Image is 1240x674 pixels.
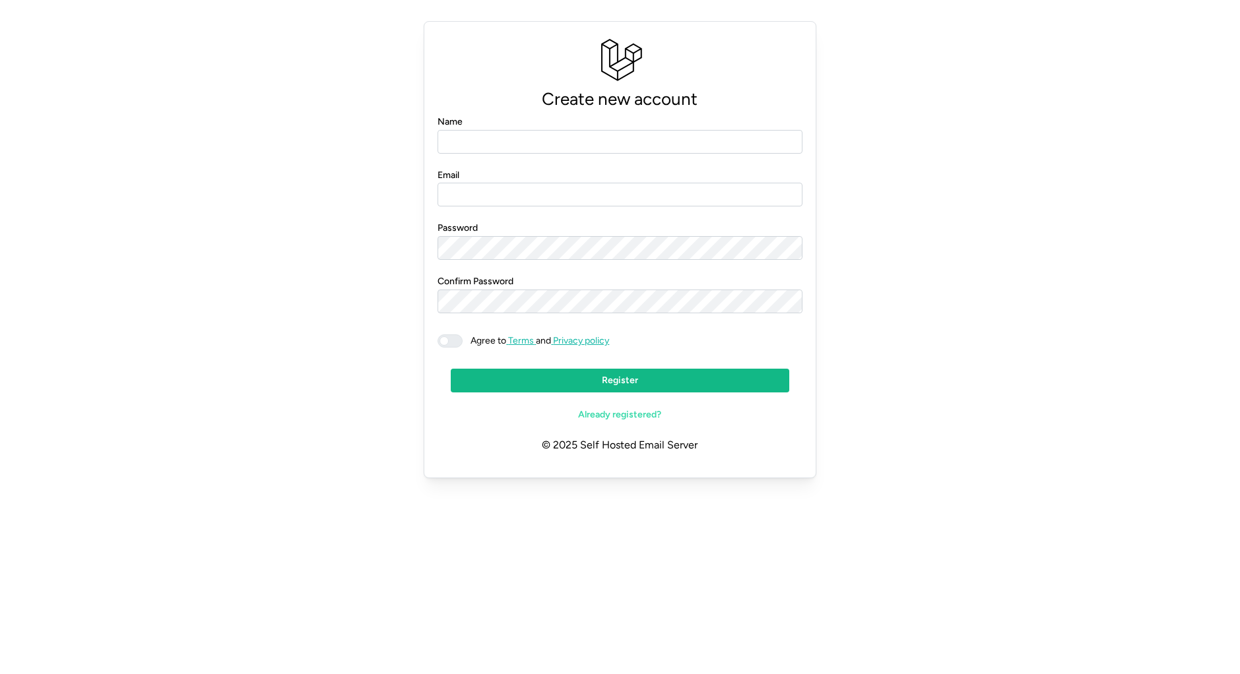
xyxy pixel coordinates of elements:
[471,335,506,346] span: Agree to
[463,334,609,348] span: and
[578,404,661,426] span: Already registered?
[438,427,802,464] p: © 2025 Self Hosted Email Server
[438,221,478,235] label: Password
[438,168,459,183] label: Email
[438,115,463,129] label: Name
[602,369,638,392] span: Register
[451,403,789,427] a: Already registered?
[451,369,789,392] button: Register
[438,85,802,113] p: Create new account
[551,335,609,346] a: Privacy policy
[438,274,513,289] label: Confirm Password
[506,335,536,346] a: Terms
